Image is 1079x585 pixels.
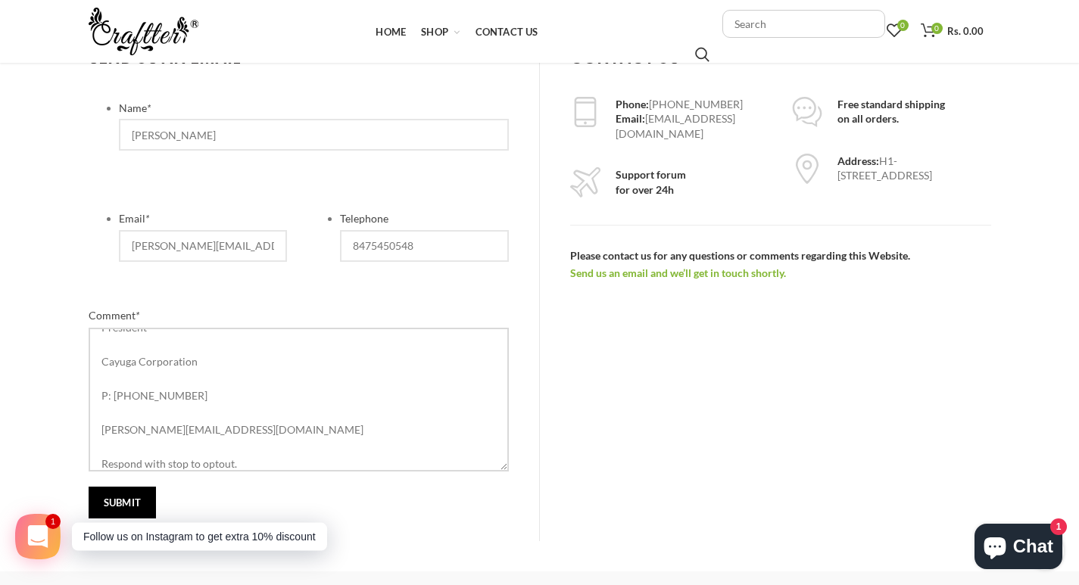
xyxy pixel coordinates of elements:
[837,98,945,110] strong: Free standard shipping
[970,524,1067,573] inbox-online-store-chat: Shopify online store chat
[695,47,709,62] input: Search
[570,249,910,278] strong: Please contact us for any questions or comments regarding this Website.
[897,20,909,31] span: 0
[368,17,413,47] a: Home
[340,211,509,226] label: Telephone
[616,168,686,181] strong: Support forum
[616,98,649,110] strong: Phone:
[931,23,943,34] span: 0
[476,26,538,38] span: Contact Us
[616,97,769,142] div: [PHONE_NUMBER] [EMAIL_ADDRESS][DOMAIN_NAME]
[50,518,56,524] span: 1
[119,101,509,116] label: Name
[421,26,448,38] span: Shop
[913,16,991,46] a: 0 Rs. 0.00
[119,211,288,226] label: Email
[413,17,467,47] a: Shop
[722,10,885,38] input: Search
[376,26,406,38] span: Home
[837,154,879,167] strong: Address:
[89,307,509,324] label: Comment
[570,46,679,70] span: CONTACT US
[616,183,674,196] strong: for over 24h
[947,25,984,37] span: Rs. 0.00
[89,487,157,518] input: submit
[879,16,909,46] a: 0
[616,112,645,125] strong: Email:
[837,154,991,183] div: H1-[STREET_ADDRESS]
[570,266,786,279] a: Send us an email and we’ll get in touch shortly.
[837,112,899,125] strong: on all orders.
[468,17,546,47] a: Contact Us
